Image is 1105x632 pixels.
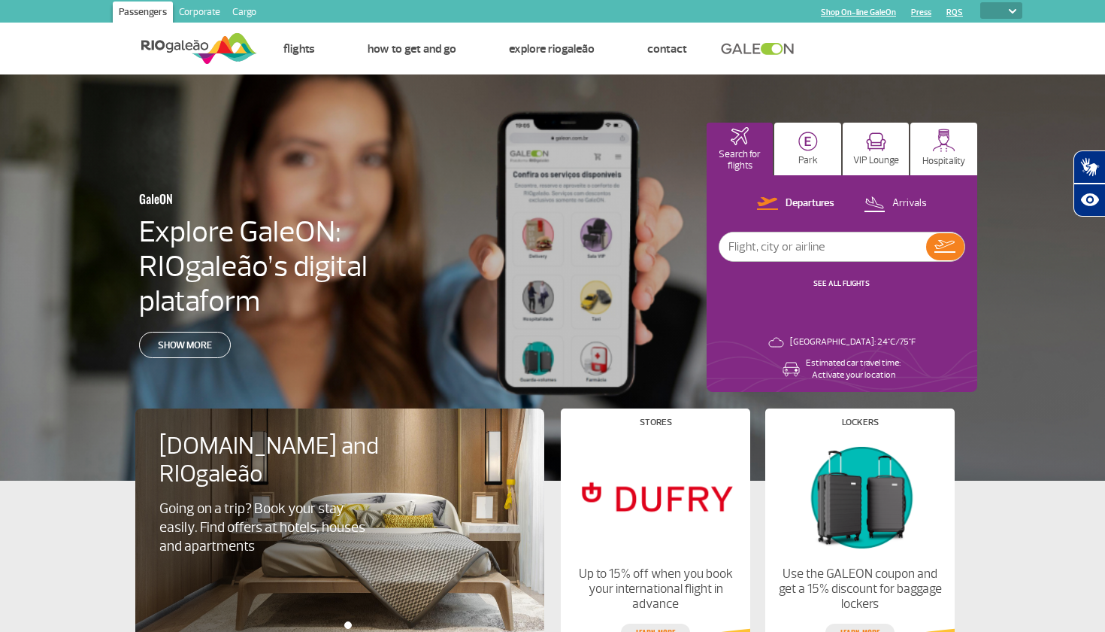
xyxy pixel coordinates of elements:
[707,123,773,175] button: Search for flights
[647,41,687,56] a: Contact
[946,8,963,17] a: RQS
[139,183,390,214] h3: GaleON
[714,149,766,172] p: Search for flights
[778,567,942,612] p: Use the GALEON coupon and get a 15% discount for baggage lockers
[842,418,879,427] h4: Lockers
[574,567,737,612] p: Up to 15% off when you book your international flight in advance
[790,336,916,348] p: [GEOGRAPHIC_DATA]: 24°C/75°F
[843,123,910,175] button: VIP Lounge
[640,418,672,427] h4: Stores
[113,2,173,26] a: Passengers
[509,41,595,56] a: Explore RIOgaleão
[159,433,398,488] h4: [DOMAIN_NAME] and RIOgaleão
[911,8,931,17] a: Press
[922,156,965,167] p: Hospitality
[778,439,942,555] img: Lockers
[159,500,373,556] p: Going on a trip? Book your stay easily. Find offers at hotels, houses and apartments
[159,433,520,556] a: [DOMAIN_NAME] and RIOgaleãoGoing on a trip? Book your stay easily. Find offers at hotels, houses ...
[853,155,899,166] p: VIP Lounge
[806,357,901,381] p: Estimated car travel time: Activate your location
[1073,150,1105,217] div: Plugin de acessibilidade da Hand Talk.
[798,132,818,151] img: carParkingHome.svg
[813,278,870,288] a: SEE ALL FLIGHTS
[774,123,841,175] button: Park
[1073,184,1105,217] button: Abrir recursos assistivos.
[173,2,226,26] a: Corporate
[798,155,818,166] p: Park
[859,194,931,214] button: Arrivals
[283,41,315,56] a: Flights
[731,127,749,145] img: airplaneHomeActive.svg
[139,332,231,358] a: Show more
[786,196,834,211] p: Departures
[932,129,955,152] img: hospitality.svg
[910,123,977,175] button: Hospitality
[226,2,262,26] a: Cargo
[892,196,927,211] p: Arrivals
[139,214,464,318] h4: Explore GaleON: RIOgaleão’s digital plataform
[368,41,456,56] a: How to get and go
[866,132,886,151] img: vipRoom.svg
[752,194,839,214] button: Departures
[1073,150,1105,184] button: Abrir tradutor de língua de sinais.
[574,439,737,555] img: Stores
[821,8,896,17] a: Shop On-line GaleOn
[719,232,926,261] input: Flight, city or airline
[809,278,874,290] button: SEE ALL FLIGHTS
